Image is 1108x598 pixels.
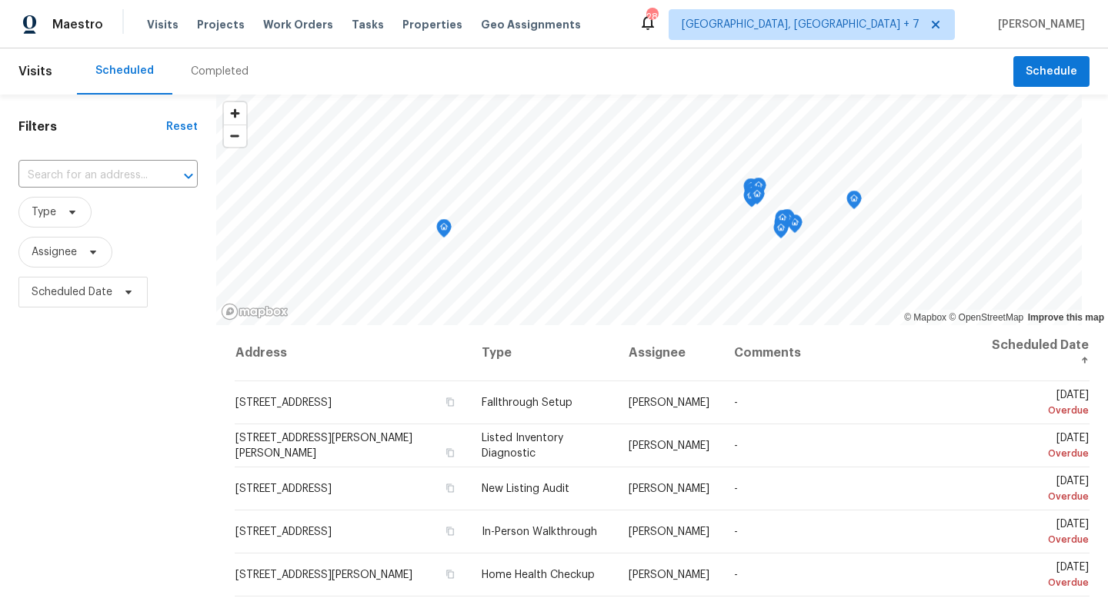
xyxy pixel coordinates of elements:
span: [STREET_ADDRESS] [235,527,332,537]
span: [PERSON_NAME] [629,527,709,537]
div: Map marker [744,183,759,207]
div: Overdue [990,489,1089,504]
span: [DATE] [990,562,1089,590]
div: Scheduled [95,63,154,78]
div: Map marker [749,186,765,210]
span: Assignee [32,244,77,260]
button: Copy Address [443,395,457,409]
div: Map marker [787,214,803,238]
a: OpenStreetMap [949,312,1023,323]
span: Maestro [52,17,103,32]
span: Visits [147,17,179,32]
span: [GEOGRAPHIC_DATA], [GEOGRAPHIC_DATA] + 7 [682,17,919,32]
div: Map marker [779,209,795,233]
span: - [734,527,738,537]
button: Zoom in [224,102,246,125]
div: Map marker [743,188,759,211]
div: 288 [646,9,657,25]
span: - [734,440,738,451]
button: Copy Address [443,446,457,460]
th: Comments [722,325,978,381]
div: Overdue [990,446,1089,461]
span: - [734,397,738,408]
span: [DATE] [990,390,1089,418]
span: Tasks [352,19,384,30]
span: [STREET_ADDRESS][PERSON_NAME][PERSON_NAME] [235,433,412,459]
span: Projects [197,17,245,32]
th: Type [469,325,616,381]
th: Assignee [616,325,722,381]
div: Reset [166,119,198,135]
div: Completed [191,64,249,79]
span: [DATE] [990,519,1089,547]
span: [DATE] [990,433,1089,461]
span: [STREET_ADDRESS] [235,483,332,494]
span: Properties [402,17,462,32]
span: Home Health Checkup [482,570,595,580]
button: Schedule [1013,56,1090,88]
span: Scheduled Date [32,284,112,300]
span: Geo Assignments [481,17,581,32]
div: Map marker [775,210,790,234]
a: Improve this map [1028,312,1104,323]
div: Map marker [846,191,862,214]
div: Map marker [436,219,452,243]
span: [PERSON_NAME] [992,17,1085,32]
div: Overdue [990,403,1089,418]
button: Copy Address [443,567,457,581]
div: Map marker [774,214,789,238]
span: Type [32,204,56,220]
span: New Listing Audit [482,483,569,494]
div: Map marker [743,178,759,202]
h1: Filters [18,119,166,135]
span: [STREET_ADDRESS][PERSON_NAME] [235,570,412,580]
span: [PERSON_NAME] [629,397,709,408]
div: Overdue [990,532,1089,547]
span: In-Person Walkthrough [482,527,597,537]
span: Schedule [1026,62,1077,81]
span: [DATE] [990,476,1089,504]
th: Address [235,325,469,381]
input: Search for an address... [18,164,155,188]
span: - [734,570,738,580]
div: Map marker [751,178,766,201]
span: [PERSON_NAME] [629,440,709,451]
button: Copy Address [443,524,457,538]
a: Mapbox [904,312,946,323]
span: Fallthrough Setup [482,397,572,408]
th: Scheduled Date ↑ [978,325,1090,381]
span: Listed Inventory Diagnostic [482,433,563,459]
button: Copy Address [443,481,457,495]
span: [PERSON_NAME] [629,570,709,580]
span: [PERSON_NAME] [629,483,709,494]
button: Open [178,165,199,187]
span: [STREET_ADDRESS] [235,397,332,408]
canvas: Map [216,95,1082,325]
span: - [734,483,738,494]
div: Map marker [773,220,789,244]
div: Overdue [990,575,1089,590]
span: Visits [18,55,52,88]
a: Mapbox homepage [221,303,289,321]
button: Zoom out [224,125,246,147]
span: Work Orders [263,17,333,32]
